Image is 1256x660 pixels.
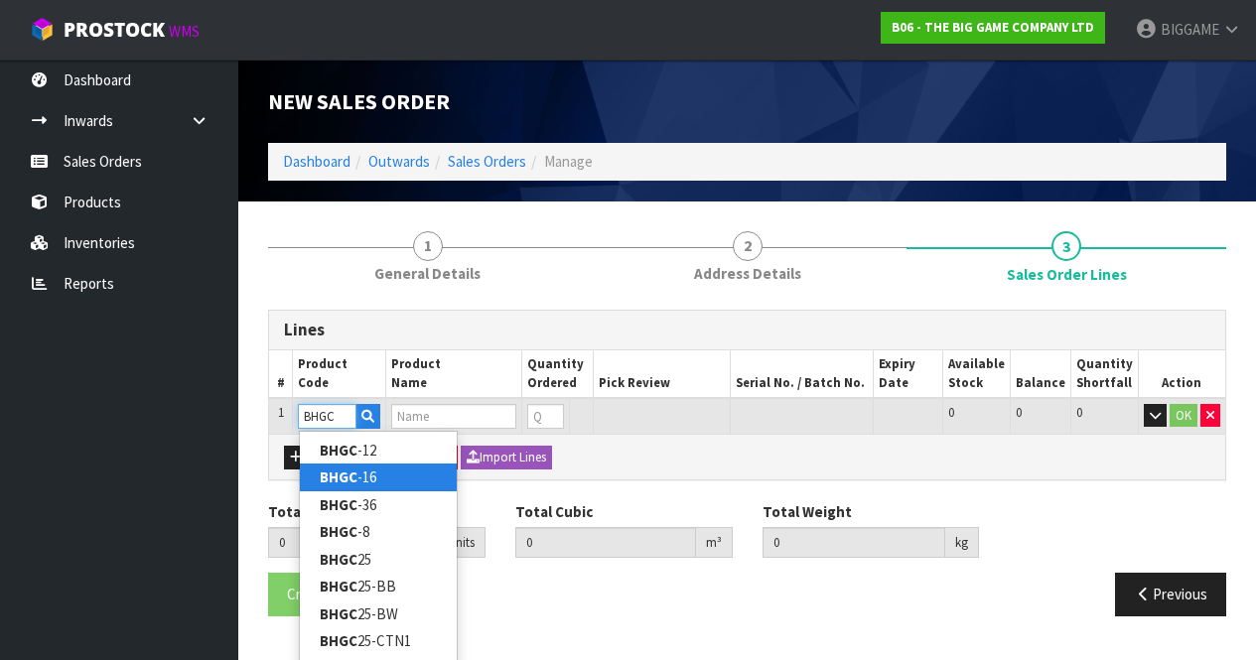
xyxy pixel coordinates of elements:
[527,404,564,429] input: Qty Ordered
[1161,20,1219,39] span: BIGGAME
[284,321,1210,339] h3: Lines
[320,467,357,486] strong: BHGC
[320,604,357,623] strong: BHGC
[268,527,439,558] input: Total Units
[942,350,1010,398] th: Available Stock
[892,19,1094,36] strong: B06 - THE BIG GAME COMPANY LTD
[948,404,954,421] span: 0
[269,350,293,398] th: #
[300,518,457,545] a: BHGC-8
[283,152,350,171] a: Dashboard
[320,522,357,541] strong: BHGC
[522,350,594,398] th: Quantity Ordered
[300,573,457,599] a: BHGC25-BB
[368,152,430,171] a: Outwards
[448,152,526,171] a: Sales Orders
[385,350,522,398] th: Product Name
[733,231,763,261] span: 2
[287,585,368,603] span: Create Order
[391,404,517,429] input: Name
[268,87,450,115] span: New Sales Order
[1016,404,1022,421] span: 0
[30,17,55,42] img: cube-alt.png
[268,573,387,615] button: Create Order
[300,491,457,518] a: BHGC-36
[300,627,457,654] a: BHGC25-CTN1
[300,437,457,463] a: BHGC-12
[169,22,200,41] small: WMS
[763,501,852,522] label: Total Weight
[544,152,593,171] span: Manage
[320,441,357,460] strong: BHGC
[1051,231,1081,261] span: 3
[268,501,345,522] label: Total Units
[1170,404,1197,428] button: OK
[594,350,730,398] th: Pick Review
[293,350,385,398] th: Product Code
[515,501,593,522] label: Total Cubic
[945,527,979,559] div: kg
[439,527,486,559] div: units
[320,577,357,595] strong: BHGC
[300,546,457,573] a: BHGC25
[763,527,946,558] input: Total Weight
[374,263,481,284] span: General Details
[278,404,284,421] span: 1
[320,495,357,514] strong: BHGC
[298,404,355,429] input: Code
[64,17,165,43] span: ProStock
[694,263,801,284] span: Address Details
[873,350,942,398] th: Expiry Date
[1007,264,1127,285] span: Sales Order Lines
[300,463,457,490] a: BHGC-16
[268,295,1226,631] span: Sales Order Lines
[320,631,357,650] strong: BHGC
[284,446,353,469] button: Add Line
[515,527,696,558] input: Total Cubic
[320,550,357,569] strong: BHGC
[461,446,552,469] button: Import Lines
[1010,350,1070,398] th: Balance
[1070,350,1138,398] th: Quantity Shortfall
[730,350,873,398] th: Serial No. / Batch No.
[1076,404,1082,421] span: 0
[696,527,733,559] div: m³
[413,231,443,261] span: 1
[300,600,457,627] a: BHGC25-BW
[1115,573,1226,615] button: Previous
[1138,350,1225,398] th: Action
